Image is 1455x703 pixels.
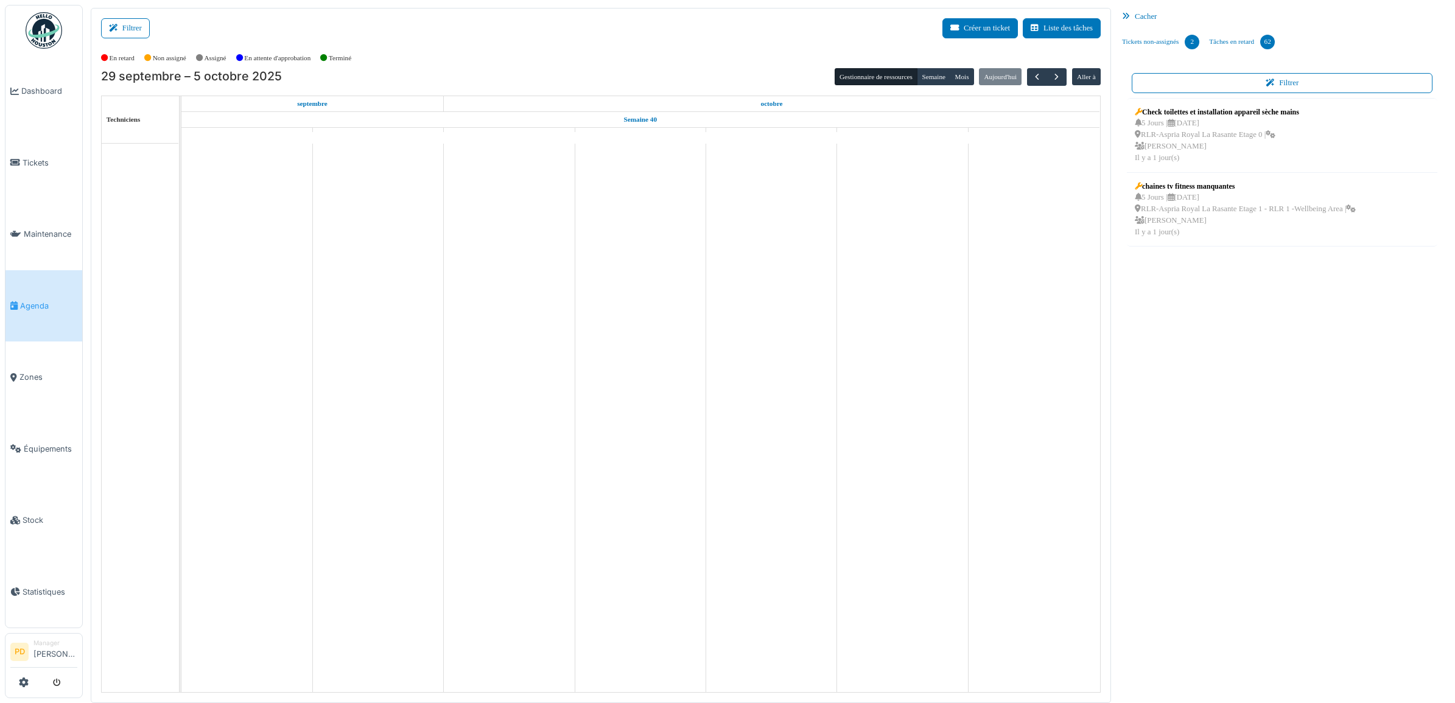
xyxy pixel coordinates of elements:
div: 5 Jours | [DATE] RLR-Aspria Royal La Rasante Etage 0 | [PERSON_NAME] Il y a 1 jour(s) [1135,117,1299,164]
a: PD Manager[PERSON_NAME] [10,638,77,668]
label: Assigné [205,53,226,63]
button: Aujourd'hui [979,68,1022,85]
a: Dashboard [5,55,82,127]
span: Équipements [24,443,77,455]
span: Techniciens [107,116,141,123]
div: 5 Jours | [DATE] RLR-Aspria Royal La Rasante Etage 1 - RLR 1 -Wellbeing Area | [PERSON_NAME] Il y... [1135,192,1356,239]
div: 62 [1260,35,1275,49]
a: Agenda [5,270,82,342]
span: Agenda [20,300,77,312]
button: Liste des tâches [1023,18,1101,38]
a: Check toilettes et installation appareil sèche mains 5 Jours |[DATE] RLR-Aspria Royal La Rasante ... [1132,103,1302,167]
button: Aller à [1072,68,1101,85]
a: 30 septembre 2025 [363,128,393,143]
button: Semaine [917,68,950,85]
a: Équipements [5,413,82,485]
img: Badge_color-CXgf-gQk.svg [26,12,62,49]
a: Stock [5,484,82,556]
li: [PERSON_NAME] [33,638,77,665]
button: Suivant [1047,68,1067,86]
button: Gestionnaire de ressources [835,68,917,85]
li: PD [10,643,29,661]
a: 3 octobre 2025 [760,128,783,143]
button: Filtrer [1132,73,1432,93]
span: Tickets [23,157,77,169]
a: 1 octobre 2025 [497,128,521,143]
a: Semaine 40 [621,112,660,127]
div: Check toilettes et installation appareil sèche mains [1135,107,1299,117]
h2: 29 septembre – 5 octobre 2025 [101,69,282,84]
a: 5 octobre 2025 [1022,128,1046,143]
a: Statistiques [5,556,82,628]
a: Maintenance [5,198,82,270]
a: chaines tv fitness manquantes 5 Jours |[DATE] RLR-Aspria Royal La Rasante Etage 1 - RLR 1 -Wellbe... [1132,178,1359,242]
label: Terminé [329,53,351,63]
a: 1 octobre 2025 [758,96,786,111]
div: chaines tv fitness manquantes [1135,181,1356,192]
a: 29 septembre 2025 [294,96,331,111]
span: Zones [19,371,77,383]
span: Maintenance [24,228,77,240]
a: Tickets [5,127,82,199]
label: En attente d'approbation [244,53,310,63]
div: Manager [33,638,77,648]
span: Dashboard [21,85,77,97]
a: 2 octobre 2025 [629,128,651,143]
label: Non assigné [153,53,186,63]
button: Mois [950,68,974,85]
button: Créer un ticket [942,18,1018,38]
span: Stock [23,514,77,526]
a: Tickets non-assignés [1117,26,1204,58]
span: Statistiques [23,586,77,598]
button: Filtrer [101,18,150,38]
div: 2 [1185,35,1199,49]
button: Précédent [1027,68,1047,86]
a: Zones [5,341,82,413]
a: 4 octobre 2025 [890,128,914,143]
label: En retard [110,53,135,63]
a: 29 septembre 2025 [234,128,259,143]
a: Tâches en retard [1204,26,1280,58]
div: Cacher [1117,8,1447,26]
